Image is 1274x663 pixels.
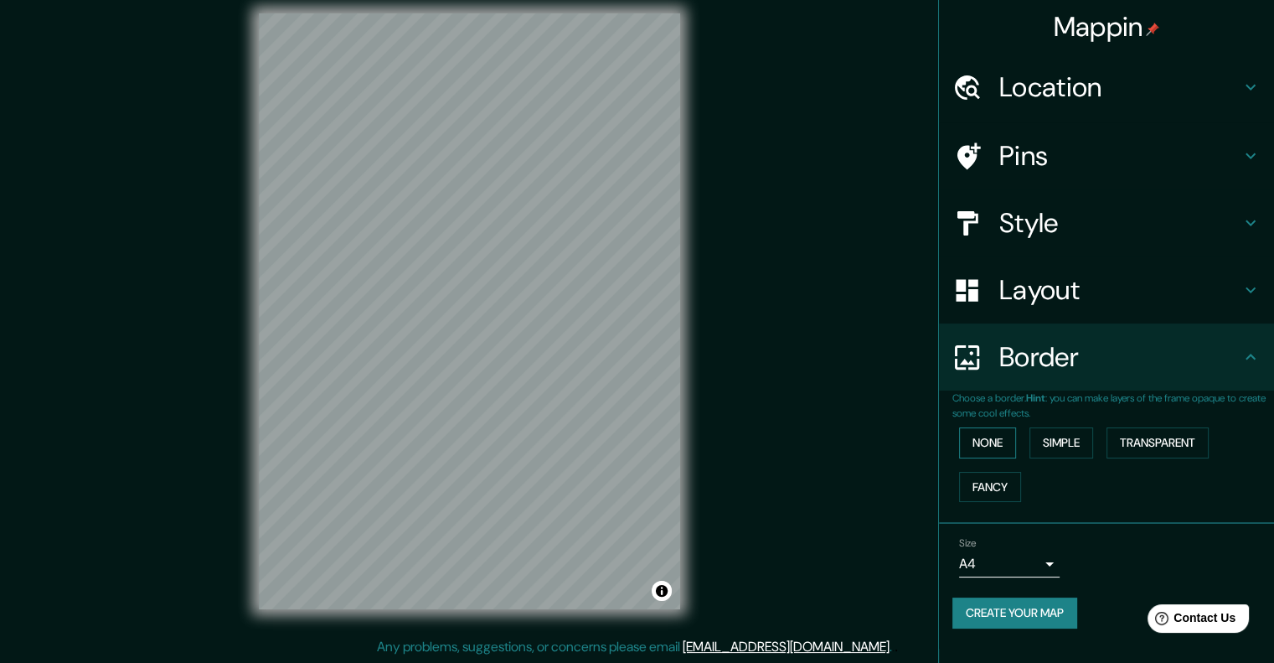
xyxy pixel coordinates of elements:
button: Simple [1029,427,1093,458]
p: Choose a border. : you can make layers of the frame opaque to create some cool effects. [952,391,1274,421]
h4: Pins [999,139,1240,173]
h4: Location [999,70,1240,104]
div: A4 [959,551,1060,578]
button: Create your map [952,598,1077,629]
h4: Layout [999,273,1240,307]
div: Border [939,324,1274,391]
div: Style [939,189,1274,256]
h4: Style [999,206,1240,240]
button: Transparent [1106,427,1209,458]
a: [EMAIL_ADDRESS][DOMAIN_NAME] [683,638,890,655]
button: Toggle attribution [652,581,672,601]
iframe: Help widget launcher [1125,598,1256,645]
img: pin-icon.png [1146,23,1159,36]
h4: Mappin [1054,10,1160,44]
h4: Border [999,340,1240,374]
div: . [895,637,898,657]
button: None [959,427,1016,458]
div: . [892,637,895,657]
b: Hint [1026,391,1045,405]
p: Any problems, suggestions, or concerns please email . [377,637,892,657]
div: Pins [939,122,1274,189]
canvas: Map [259,13,680,609]
div: Layout [939,256,1274,324]
button: Fancy [959,472,1021,503]
div: Location [939,54,1274,121]
label: Size [959,536,977,551]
